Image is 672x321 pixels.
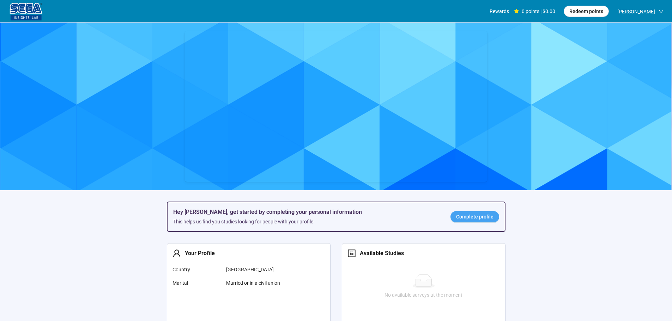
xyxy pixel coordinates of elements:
[456,213,494,221] span: Complete profile
[226,266,297,273] span: [GEOGRAPHIC_DATA]
[356,249,404,258] div: Available Studies
[172,266,221,273] span: Country
[345,291,502,299] div: No available surveys at the moment
[173,208,439,216] h5: Hey [PERSON_NAME], get started by completing your personal information
[173,218,439,226] div: This helps us find you studies looking for people with your profile
[226,279,297,287] span: Married or in a civil union
[564,6,609,17] button: Redeem points
[450,211,499,222] a: Complete profile
[347,249,356,258] span: profile
[172,249,181,258] span: user
[514,9,519,14] span: star
[172,279,221,287] span: Marital
[659,9,664,14] span: down
[569,7,603,15] span: Redeem points
[181,249,215,258] div: Your Profile
[617,0,655,23] span: [PERSON_NAME]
